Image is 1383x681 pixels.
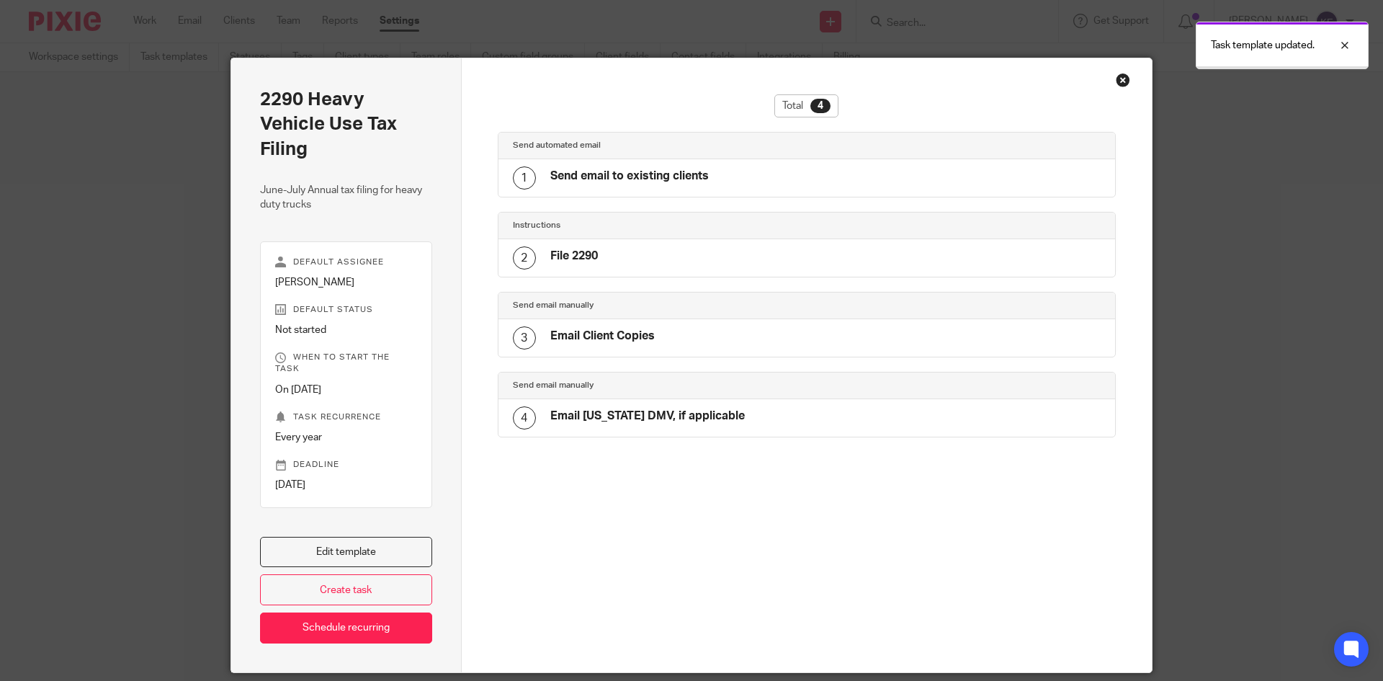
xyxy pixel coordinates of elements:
[810,99,831,113] div: 4
[275,383,417,397] p: On [DATE]
[513,326,536,350] div: 3
[1211,38,1315,53] p: Task template updated.
[260,183,432,213] p: June-July Annual tax filing for heavy duty trucks
[275,304,417,316] p: Default status
[550,169,709,184] h4: Send email to existing clients
[275,478,417,492] p: [DATE]
[550,409,745,424] h4: Email [US_STATE] DMV, if applicable
[275,352,417,375] p: When to start the task
[275,257,417,268] p: Default assignee
[275,275,417,290] p: [PERSON_NAME]
[513,140,807,151] h4: Send automated email
[260,537,432,568] a: Edit template
[513,406,536,429] div: 4
[513,166,536,190] div: 1
[513,246,536,270] div: 2
[513,380,807,391] h4: Send email manually
[260,613,432,644] a: Schedule recurring
[275,323,417,337] p: Not started
[513,220,807,231] h4: Instructions
[1116,73,1130,87] div: Close this dialog window
[275,411,417,423] p: Task recurrence
[550,249,598,264] h4: File 2290
[260,574,432,605] a: Create task
[275,459,417,471] p: Deadline
[275,430,417,445] p: Every year
[774,94,838,117] div: Total
[513,300,807,311] h4: Send email manually
[260,87,432,161] h2: 2290 Heavy Vehicle Use Tax Filing
[550,329,655,344] h4: Email Client Copies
